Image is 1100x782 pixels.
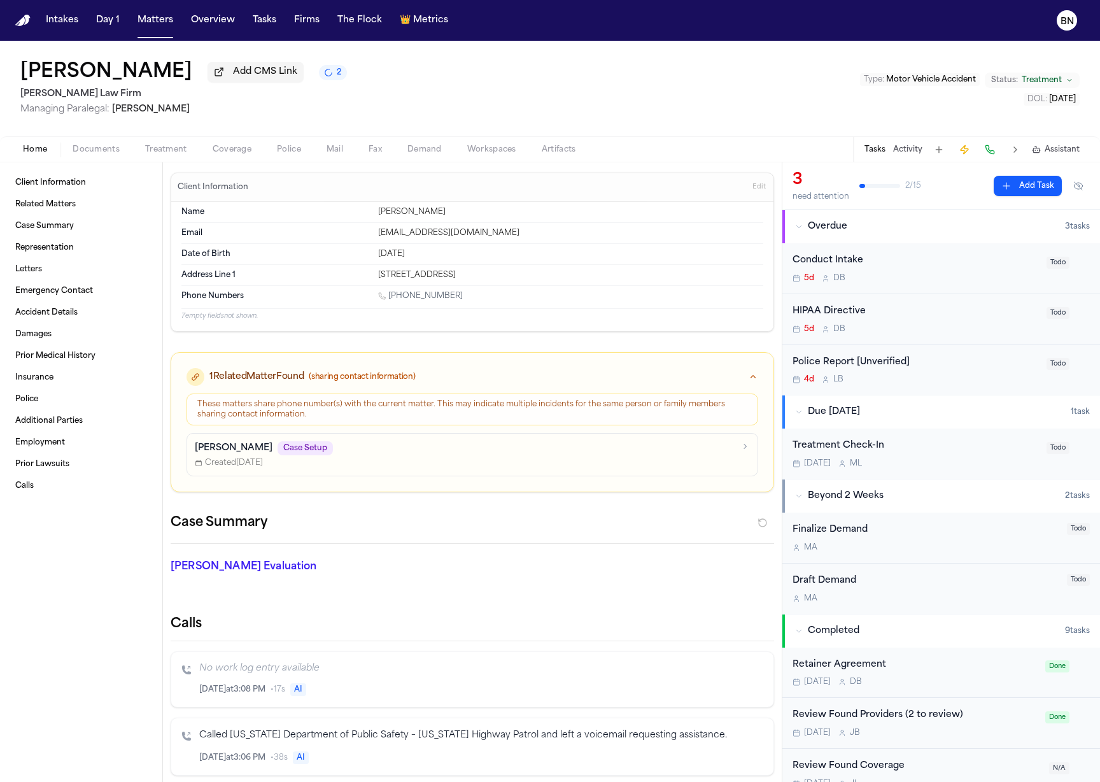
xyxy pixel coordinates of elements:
p: Called [US_STATE] Department of Public Safety – [US_STATE] Highway Patrol and left a voicemail re... [199,729,763,743]
a: Call 1 (469) 690-2240 [378,291,463,301]
button: Tasks [864,145,885,155]
button: Tasks [248,9,281,32]
div: Review Found Coverage [793,759,1041,774]
a: Representation [10,238,152,258]
div: Open task: Treatment Check-In [782,429,1100,479]
span: D B [833,324,845,334]
a: Damages [10,324,152,345]
button: Add CMS Link [208,62,304,82]
span: [DATE] at 3:08 PM [199,685,265,695]
span: • 17s [271,685,285,695]
dt: Name [181,207,370,217]
button: Edit matter name [20,61,192,84]
span: Treatment [1022,75,1062,85]
a: [PERSON_NAME]Case SetupCreated[DATE] [187,433,758,476]
p: [PERSON_NAME] Evaluation [171,559,362,574]
div: Open task: Draft Demand [782,564,1100,614]
div: Open task: Finalize Demand [782,513,1100,564]
h3: Client Information [175,182,251,192]
div: Review Found Providers (2 to review) [793,708,1038,723]
span: (sharing contact information) [309,372,415,382]
a: Client Information [10,173,152,193]
span: Due [DATE] [808,406,860,418]
button: Change status from Treatment [985,73,1080,88]
button: 2 active tasks [319,65,347,80]
span: [DATE] [804,728,831,738]
div: 3 [793,170,849,190]
p: No work log entry available [199,662,763,675]
span: D B [850,677,862,687]
a: Police [10,389,152,409]
span: 1 task [1071,407,1090,417]
button: Beyond 2 Weeks2tasks [782,480,1100,513]
button: Hide completed tasks (⌘⇧H) [1067,176,1090,196]
div: Open task: Conduct Intake [782,243,1100,294]
div: Treatment Check-In [793,439,1039,453]
span: AI [293,751,309,764]
div: Finalize Demand [793,523,1059,537]
a: Insurance [10,367,152,388]
span: Beyond 2 Weeks [808,490,884,502]
span: Police [277,145,301,155]
button: Edit DOL: 2025-09-04 [1024,93,1080,106]
span: Todo [1047,307,1069,319]
div: need attention [793,192,849,202]
div: [DATE] [378,249,763,259]
span: L B [833,374,843,385]
a: Calls [10,476,152,496]
span: [DATE] [1049,96,1076,103]
span: Completed [808,625,859,637]
a: Prior Medical History [10,346,152,366]
span: Todo [1047,358,1069,370]
button: Add Task [930,141,948,159]
a: Firms [289,9,325,32]
a: Related Matters [10,194,152,215]
a: Employment [10,432,152,453]
span: Status: [991,75,1018,85]
div: Open task: HIPAA Directive [782,294,1100,345]
span: [DATE] at 3:06 PM [199,753,265,763]
span: Demand [407,145,442,155]
button: Overdue3tasks [782,210,1100,243]
span: [DATE] [804,459,831,469]
h2: Calls [171,615,774,633]
span: AI [290,683,306,696]
button: Edit [749,177,770,197]
div: Police Report [Unverified] [793,355,1039,370]
span: J B [850,728,860,738]
span: 5d [804,324,814,334]
h1: [PERSON_NAME] [20,61,192,84]
a: Intakes [41,9,83,32]
span: 5d [804,273,814,283]
span: Todo [1067,523,1090,535]
button: Due [DATE]1task [782,395,1100,429]
div: Open task: Police Report [Unverified] [782,345,1100,395]
button: The Flock [332,9,387,32]
h2: Case Summary [171,513,267,533]
div: Open task: Review Found Providers (2 to review) [782,698,1100,749]
a: Letters [10,259,152,280]
span: Artifacts [542,145,576,155]
div: [STREET_ADDRESS] [378,270,763,280]
button: Overview [186,9,240,32]
p: 7 empty fields not shown. [181,311,763,321]
span: M A [804,543,817,553]
button: Matters [132,9,178,32]
span: 3 task s [1065,222,1090,232]
button: Activity [893,145,922,155]
div: Retainer Agreement [793,658,1038,672]
button: Completed9tasks [782,615,1100,648]
span: 2 task s [1065,491,1090,501]
span: Case Setup [278,441,333,455]
span: Fax [369,145,382,155]
span: M L [850,459,862,469]
span: Done [1045,711,1069,723]
a: Accident Details [10,302,152,323]
span: Coverage [213,145,251,155]
div: Conduct Intake [793,253,1039,268]
div: These matters share phone number(s) with the current matter. This may indicate multiple incidents... [197,399,747,420]
span: 2 / 15 [905,181,921,191]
